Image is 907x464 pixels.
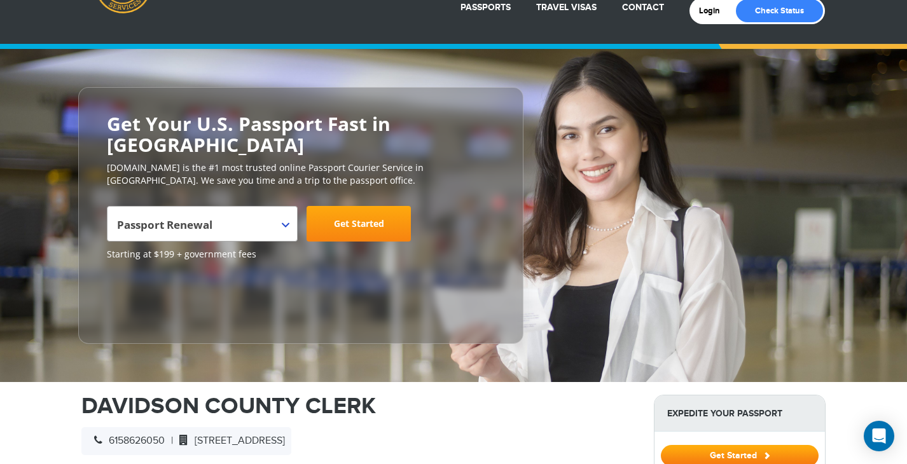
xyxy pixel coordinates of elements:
a: Login [699,6,729,16]
a: Passports [460,2,511,13]
a: Get Started [661,450,819,460]
span: Passport Renewal [107,206,298,242]
strong: Expedite Your Passport [654,395,825,432]
h1: DAVIDSON COUNTY CLERK [81,395,635,418]
a: Travel Visas [536,2,597,13]
p: [DOMAIN_NAME] is the #1 most trusted online Passport Courier Service in [GEOGRAPHIC_DATA]. We sav... [107,161,495,187]
div: | [81,427,291,455]
span: 6158626050 [88,435,165,447]
span: [STREET_ADDRESS] [173,435,285,447]
a: Get Started [307,206,411,242]
iframe: Customer reviews powered by Trustpilot [107,267,202,331]
h2: Get Your U.S. Passport Fast in [GEOGRAPHIC_DATA] [107,113,495,155]
a: Contact [622,2,664,13]
span: Passport Renewal [117,211,284,247]
span: Starting at $199 + government fees [107,248,495,261]
div: Open Intercom Messenger [864,421,894,451]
